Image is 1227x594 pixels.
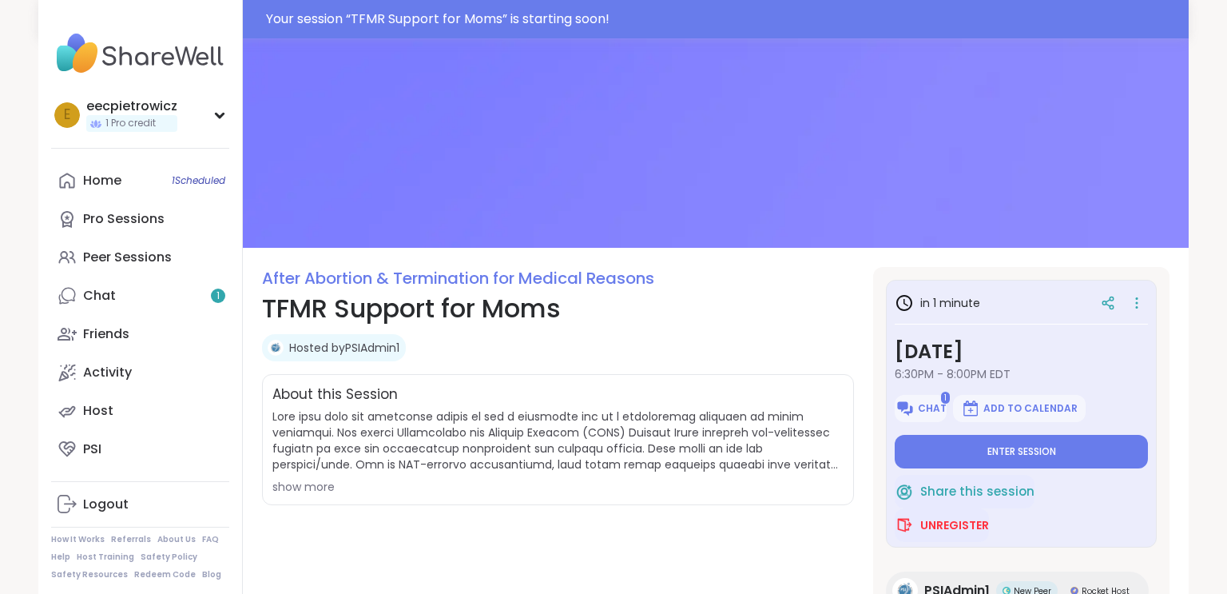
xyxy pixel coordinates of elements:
[272,479,844,495] div: show more
[895,516,914,535] img: ShareWell Logomark
[262,289,854,328] h1: TFMR Support for Moms
[51,485,229,524] a: Logout
[51,552,70,563] a: Help
[83,172,121,189] div: Home
[953,395,1086,422] button: Add to Calendar
[51,200,229,238] a: Pro Sessions
[895,399,915,418] img: ShareWell Logomark
[268,340,284,356] img: PSIAdmin1
[51,534,105,545] a: How It Works
[895,435,1148,468] button: Enter session
[51,430,229,468] a: PSI
[83,325,129,343] div: Friends
[64,105,70,126] span: e
[289,340,399,356] a: Hosted byPSIAdmin1
[51,569,128,580] a: Safety Resources
[272,409,844,472] span: Lore ipsu dolo sit ametconse adipis el sed d eiusmodte inc ut l etdoloremag aliquaen ad minim ven...
[895,482,914,501] img: ShareWell Logomark
[157,534,196,545] a: About Us
[134,569,196,580] a: Redeem Code
[83,210,165,228] div: Pro Sessions
[243,38,1189,248] img: TFMR Support for Moms cover image
[83,496,129,513] div: Logout
[202,534,219,545] a: FAQ
[51,277,229,315] a: Chat1
[987,445,1056,458] span: Enter session
[918,402,947,415] span: Chat
[51,26,229,82] img: ShareWell Nav Logo
[895,508,989,542] button: Unregister
[961,399,980,418] img: ShareWell Logomark
[895,293,980,313] h3: in 1 minute
[111,534,151,545] a: Referrals
[895,475,1034,508] button: Share this session
[920,517,989,533] span: Unregister
[202,569,221,580] a: Blog
[895,366,1148,382] span: 6:30PM - 8:00PM EDT
[141,552,197,563] a: Safety Policy
[86,98,177,115] div: eecpietrowicz
[941,392,950,404] span: 1
[83,287,116,305] div: Chat
[262,267,654,289] a: After Abortion & Termination for Medical Reasons
[983,402,1078,415] span: Add to Calendar
[83,402,113,420] div: Host
[83,249,172,266] div: Peer Sessions
[83,364,132,381] div: Activity
[77,552,134,563] a: Host Training
[51,392,229,430] a: Host
[895,395,947,422] button: Chat
[266,10,1179,29] div: Your session “ TFMR Support for Moms ” is starting soon!
[920,483,1034,501] span: Share this session
[172,174,225,187] span: 1 Scheduled
[272,385,398,405] h2: About this Session
[51,238,229,277] a: Peer Sessions
[51,315,229,353] a: Friends
[216,289,220,303] span: 1
[83,441,101,458] div: PSI
[51,353,229,392] a: Activity
[895,337,1148,366] h3: [DATE]
[105,117,156,130] span: 1 Pro credit
[51,161,229,200] a: Home1Scheduled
